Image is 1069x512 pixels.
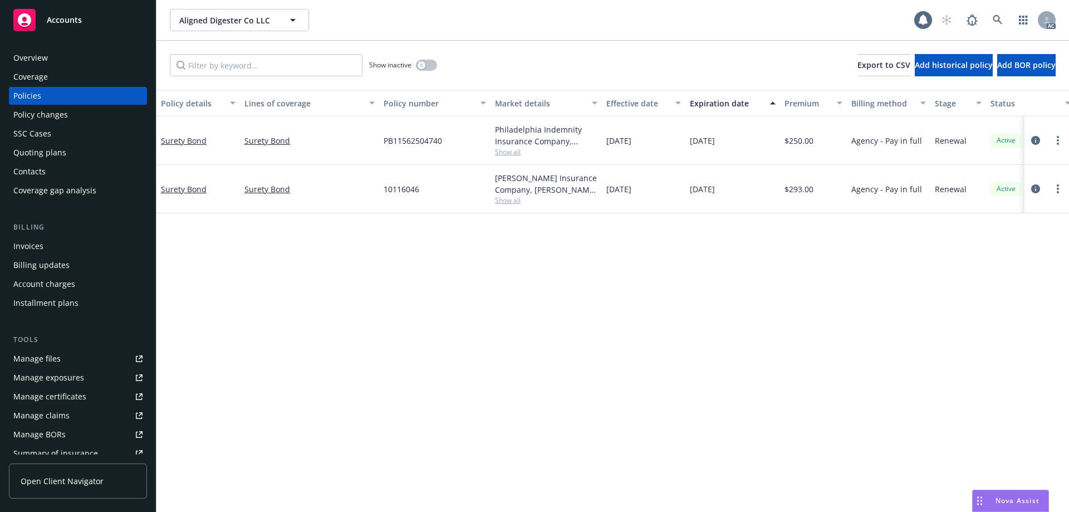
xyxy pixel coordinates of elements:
[847,90,930,116] button: Billing method
[170,9,309,31] button: Aligned Digester Co LLC
[9,87,147,105] a: Policies
[1051,134,1065,147] a: more
[9,144,147,162] a: Quoting plans
[685,90,780,116] button: Expiration date
[21,475,104,487] span: Open Client Navigator
[1029,134,1042,147] a: circleInformation
[13,445,98,462] div: Summary of insurance
[13,182,96,199] div: Coverage gap analysis
[13,426,66,443] div: Manage BORs
[9,106,147,124] a: Policy changes
[997,54,1056,76] button: Add BOR policy
[13,407,70,425] div: Manage claims
[9,407,147,425] a: Manage claims
[851,183,922,195] span: Agency - Pay in full
[690,135,715,147] span: [DATE]
[161,184,207,194] a: Surety Bond
[495,172,597,196] div: [PERSON_NAME] Insurance Company, [PERSON_NAME] Insurance Group, Surety1
[857,54,910,76] button: Export to CSV
[495,196,597,205] span: Show all
[606,135,631,147] span: [DATE]
[9,182,147,199] a: Coverage gap analysis
[384,183,419,195] span: 10116046
[606,183,631,195] span: [DATE]
[1051,182,1065,196] a: more
[784,183,813,195] span: $293.00
[9,222,147,233] div: Billing
[13,68,48,86] div: Coverage
[961,9,983,31] a: Report a Bug
[9,237,147,255] a: Invoices
[997,60,1056,70] span: Add BOR policy
[9,163,147,181] a: Contacts
[13,87,41,105] div: Policies
[857,60,910,70] span: Export to CSV
[495,124,597,147] div: Philadelphia Indemnity Insurance Company, [GEOGRAPHIC_DATA] Insurance Companies
[935,9,958,31] a: Start snowing
[9,4,147,36] a: Accounts
[915,54,993,76] button: Add historical policy
[9,125,147,143] a: SSC Cases
[179,14,276,26] span: Aligned Digester Co LLC
[379,90,491,116] button: Policy number
[9,426,147,443] a: Manage BORs
[170,54,362,76] input: Filter by keyword...
[240,90,379,116] button: Lines of coverage
[9,388,147,406] a: Manage certificates
[9,445,147,462] a: Summary of insurance
[690,183,715,195] span: [DATE]
[13,106,68,124] div: Policy changes
[13,369,84,387] div: Manage exposures
[369,60,411,70] span: Show inactive
[244,135,375,147] a: Surety Bond
[9,68,147,86] a: Coverage
[491,90,602,116] button: Market details
[995,135,1017,145] span: Active
[384,97,474,109] div: Policy number
[156,90,240,116] button: Policy details
[9,49,147,67] a: Overview
[495,97,585,109] div: Market details
[9,256,147,274] a: Billing updates
[9,294,147,312] a: Installment plans
[784,97,830,109] div: Premium
[13,350,61,368] div: Manage files
[9,275,147,293] a: Account charges
[1012,9,1034,31] a: Switch app
[13,275,75,293] div: Account charges
[13,388,86,406] div: Manage certificates
[602,90,685,116] button: Effective date
[47,16,82,25] span: Accounts
[495,147,597,157] span: Show all
[780,90,847,116] button: Premium
[935,135,967,147] span: Renewal
[244,97,362,109] div: Lines of coverage
[935,97,969,109] div: Stage
[915,60,993,70] span: Add historical policy
[161,97,223,109] div: Policy details
[935,183,967,195] span: Renewal
[995,184,1017,194] span: Active
[1029,182,1042,196] a: circleInformation
[972,490,1049,512] button: Nova Assist
[990,97,1058,109] div: Status
[851,97,914,109] div: Billing method
[13,294,79,312] div: Installment plans
[13,49,48,67] div: Overview
[606,97,669,109] div: Effective date
[9,350,147,368] a: Manage files
[851,135,922,147] span: Agency - Pay in full
[13,256,70,274] div: Billing updates
[973,490,987,511] div: Drag to move
[384,135,442,147] span: PB11562504740
[784,135,813,147] span: $250.00
[930,90,986,116] button: Stage
[690,97,763,109] div: Expiration date
[13,144,66,162] div: Quoting plans
[9,334,147,345] div: Tools
[13,163,46,181] div: Contacts
[9,369,147,387] a: Manage exposures
[996,496,1039,505] span: Nova Assist
[161,135,207,146] a: Surety Bond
